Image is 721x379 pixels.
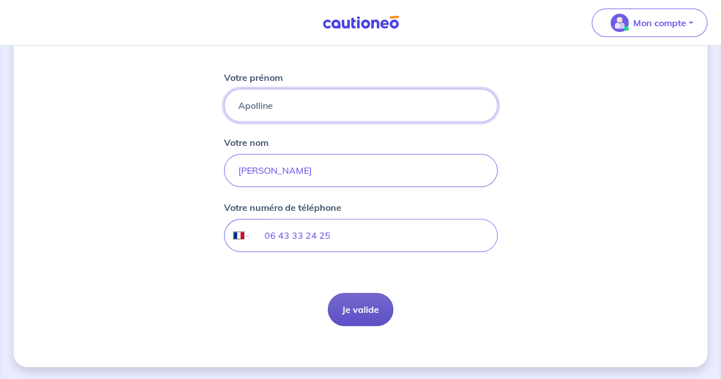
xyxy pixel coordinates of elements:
[610,14,629,32] img: illu_account_valid_menu.svg
[633,16,686,30] p: Mon compte
[224,71,283,84] p: Votre prénom
[224,201,341,214] p: Votre numéro de téléphone
[224,136,268,149] p: Votre nom
[224,89,498,122] input: John
[328,293,393,326] button: Je valide
[318,15,404,30] img: Cautioneo
[592,9,707,37] button: illu_account_valid_menu.svgMon compte
[224,154,498,187] input: Doe
[250,219,496,251] input: 06 34 34 34 34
